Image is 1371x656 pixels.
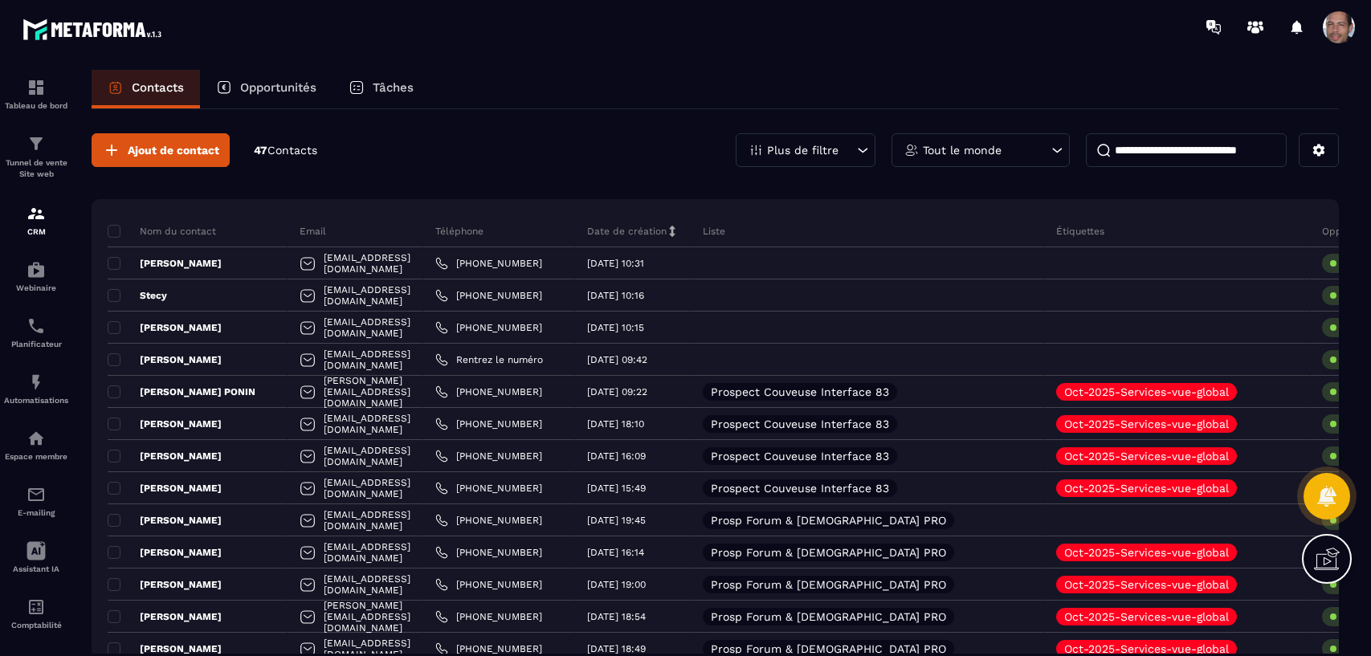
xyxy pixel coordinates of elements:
p: Assistant IA [4,564,68,573]
p: E-mailing [4,508,68,517]
p: [DATE] 09:22 [587,386,647,397]
p: [DATE] 10:31 [587,258,644,269]
a: [PHONE_NUMBER] [435,321,542,334]
p: [PERSON_NAME] [108,321,222,334]
img: formation [27,78,46,97]
a: [PHONE_NUMBER] [435,642,542,655]
a: [PHONE_NUMBER] [435,257,542,270]
p: Tout le monde [923,145,1002,156]
p: [DATE] 18:49 [587,643,646,654]
p: [PERSON_NAME] [108,546,222,559]
p: Email [300,225,326,238]
p: Nom du contact [108,225,216,238]
p: Stecy [108,289,167,302]
p: Tâches [373,80,414,95]
p: Plus de filtre [767,145,839,156]
p: Tableau de bord [4,101,68,110]
img: scheduler [27,316,46,336]
p: Date de création [587,225,667,238]
p: [PERSON_NAME] [108,514,222,527]
a: [PHONE_NUMBER] [435,418,542,430]
p: [DATE] 18:54 [587,611,646,622]
p: [PERSON_NAME] [108,578,222,591]
p: Prosp Forum & [DEMOGRAPHIC_DATA] PRO [711,643,946,654]
a: Assistant IA [4,529,68,585]
img: email [27,485,46,504]
p: Tunnel de vente Site web [4,157,68,180]
p: Contacts [132,80,184,95]
p: 47 [254,143,317,158]
p: Opportunités [240,80,316,95]
a: Contacts [92,70,200,108]
p: Prosp Forum & [DEMOGRAPHIC_DATA] PRO [711,547,946,558]
p: Prospect Couveuse Interface 83 [711,386,889,397]
a: formationformationTunnel de vente Site web [4,122,68,192]
p: Oct-2025-Services-vue-global [1064,418,1229,430]
a: formationformationTableau de bord [4,66,68,122]
p: Prosp Forum & [DEMOGRAPHIC_DATA] PRO [711,515,946,526]
p: Étiquettes [1056,225,1104,238]
p: Prospect Couveuse Interface 83 [711,483,889,494]
p: Espace membre [4,452,68,461]
p: Oct-2025-Services-vue-global [1064,579,1229,590]
p: [DATE] 19:45 [587,515,646,526]
a: automationsautomationsAutomatisations [4,361,68,417]
p: [PERSON_NAME] [108,257,222,270]
a: schedulerschedulerPlanificateur [4,304,68,361]
button: Ajout de contact [92,133,230,167]
a: formationformationCRM [4,192,68,248]
a: accountantaccountantComptabilité [4,585,68,642]
img: automations [27,260,46,279]
p: Comptabilité [4,621,68,630]
p: Automatisations [4,396,68,405]
p: Oct-2025-Services-vue-global [1064,483,1229,494]
p: [DATE] 18:10 [587,418,644,430]
p: [DATE] 15:49 [587,483,646,494]
p: [DATE] 10:15 [587,322,644,333]
p: Téléphone [435,225,484,238]
p: Oct-2025-Services-vue-global [1064,386,1229,397]
p: [PERSON_NAME] [108,610,222,623]
p: [DATE] 19:00 [587,579,646,590]
a: automationsautomationsEspace membre [4,417,68,473]
a: [PHONE_NUMBER] [435,514,542,527]
p: Liste [703,225,725,238]
p: Oct-2025-Services-vue-global [1064,547,1229,558]
p: [PERSON_NAME] [108,418,222,430]
a: [PHONE_NUMBER] [435,610,542,623]
p: [DATE] 16:14 [587,547,644,558]
p: [DATE] 10:16 [587,290,644,301]
p: Webinaire [4,283,68,292]
p: [DATE] 09:42 [587,354,647,365]
img: automations [27,373,46,392]
a: Tâches [333,70,430,108]
p: [DATE] 16:09 [587,450,646,462]
p: Oct-2025-Services-vue-global [1064,611,1229,622]
a: [PHONE_NUMBER] [435,482,542,495]
img: logo [22,14,167,44]
a: [PHONE_NUMBER] [435,289,542,302]
a: Opportunités [200,70,333,108]
p: Prosp Forum & [DEMOGRAPHIC_DATA] PRO [711,579,946,590]
a: [PHONE_NUMBER] [435,578,542,591]
p: Planificateur [4,340,68,348]
p: [PERSON_NAME] [108,353,222,366]
p: [PERSON_NAME] PONIN [108,385,255,398]
a: [PHONE_NUMBER] [435,450,542,462]
span: Ajout de contact [128,142,219,158]
p: Prosp Forum & [DEMOGRAPHIC_DATA] PRO [711,611,946,622]
a: automationsautomationsWebinaire [4,248,68,304]
p: Oct-2025-Services-vue-global [1064,643,1229,654]
img: formation [27,134,46,153]
p: Oct-2025-Services-vue-global [1064,450,1229,462]
img: formation [27,204,46,223]
a: emailemailE-mailing [4,473,68,529]
img: accountant [27,597,46,617]
p: [PERSON_NAME] [108,482,222,495]
img: automations [27,429,46,448]
a: [PHONE_NUMBER] [435,546,542,559]
a: [PHONE_NUMBER] [435,385,542,398]
p: Prospect Couveuse Interface 83 [711,450,889,462]
p: [PERSON_NAME] [108,450,222,462]
p: Prospect Couveuse Interface 83 [711,418,889,430]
